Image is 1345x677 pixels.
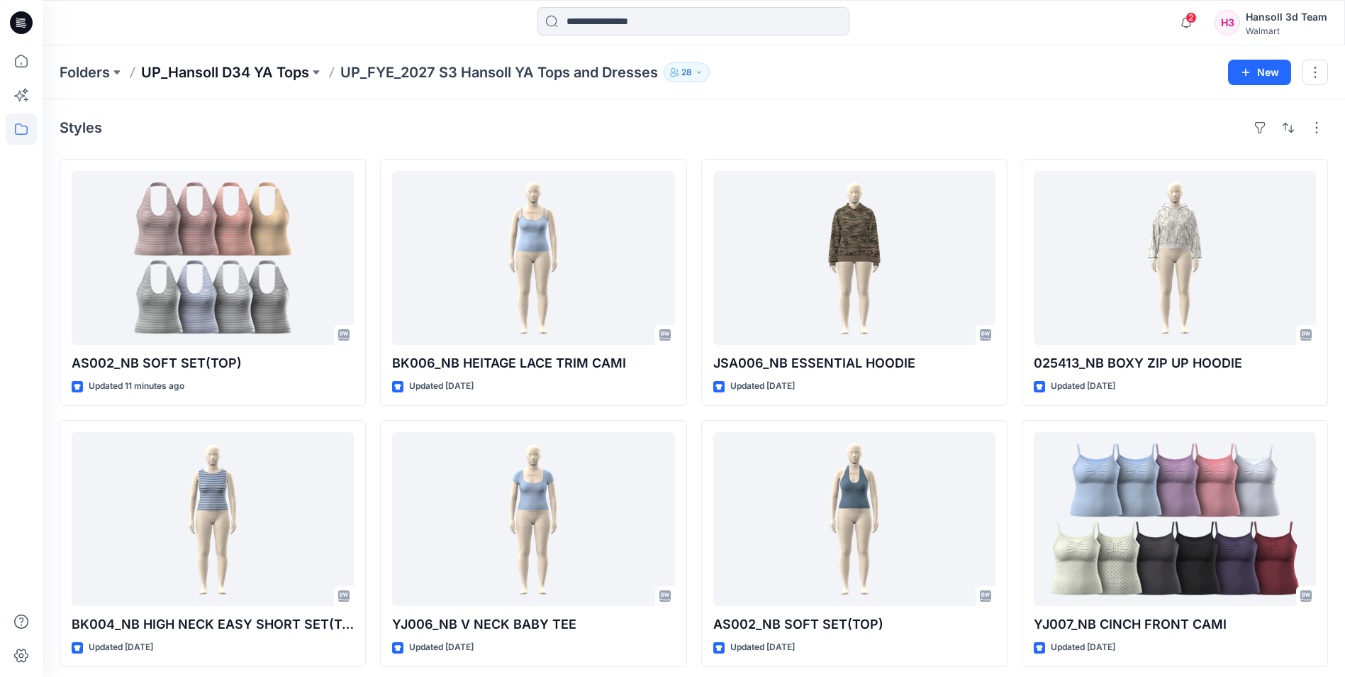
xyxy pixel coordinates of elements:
p: 025413_NB BOXY ZIP UP HOODIE [1034,353,1316,373]
p: YJ007_NB CINCH FRONT CAMI [1034,615,1316,634]
p: AS002_NB SOFT SET(TOP) [713,615,995,634]
p: Updated [DATE] [730,640,795,655]
h4: Styles [60,119,102,136]
a: BK006_NB HEITAGE LACE TRIM CAMI [392,171,674,345]
p: Updated [DATE] [409,379,474,394]
span: 2 [1185,12,1197,23]
p: AS002_NB SOFT SET(TOP) [72,353,354,373]
p: Updated [DATE] [730,379,795,394]
p: BK004_NB HIGH NECK EASY SHORT SET(TOP) [72,615,354,634]
div: Hansoll 3d Team [1246,9,1327,26]
p: Updated [DATE] [1051,379,1115,394]
div: Walmart [1246,26,1327,36]
a: JSA006_NB ESSENTIAL HOODIE [713,171,995,345]
p: YJ006_NB V NECK BABY TEE [392,615,674,634]
p: Updated [DATE] [89,640,153,655]
p: JSA006_NB ESSENTIAL HOODIE [713,353,995,373]
a: UP_Hansoll D34 YA Tops [141,62,309,82]
p: UP_FYE_2027 S3 Hansoll YA Tops and Dresses [340,62,658,82]
a: AS002_NB SOFT SET(TOP) [72,171,354,345]
a: 025413_NB BOXY ZIP UP HOODIE [1034,171,1316,345]
a: YJ007_NB CINCH FRONT CAMI [1034,432,1316,606]
p: Updated [DATE] [1051,640,1115,655]
button: New [1228,60,1291,85]
a: YJ006_NB V NECK BABY TEE [392,432,674,606]
a: Folders [60,62,110,82]
p: 28 [681,65,692,80]
button: 28 [664,62,710,82]
a: AS002_NB SOFT SET(TOP) [713,432,995,606]
p: Updated [DATE] [409,640,474,655]
p: BK006_NB HEITAGE LACE TRIM CAMI [392,353,674,373]
p: Updated 11 minutes ago [89,379,184,394]
div: H3 [1215,10,1240,35]
a: BK004_NB HIGH NECK EASY SHORT SET(TOP) [72,432,354,606]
